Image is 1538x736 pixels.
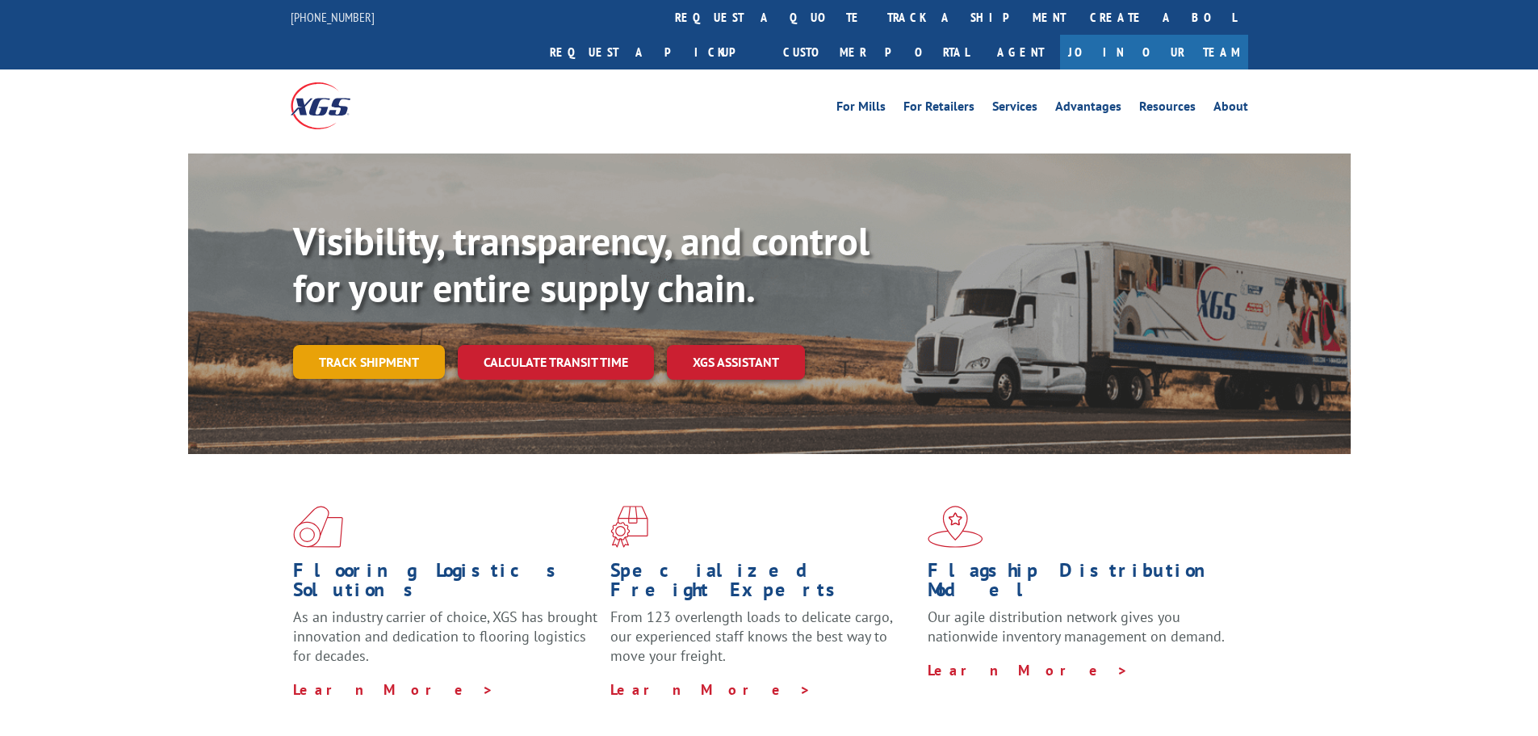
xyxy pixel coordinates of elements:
[610,506,648,548] img: xgs-icon-focused-on-flooring-red
[667,345,805,380] a: XGS ASSISTANT
[610,680,811,699] a: Learn More >
[291,9,375,25] a: [PHONE_NUMBER]
[1139,100,1196,118] a: Resources
[928,506,983,548] img: xgs-icon-flagship-distribution-model-red
[928,661,1129,679] a: Learn More >
[293,216,870,313] b: Visibility, transparency, and control for your entire supply chain.
[293,608,597,665] span: As an industry carrier of choice, XGS has brought innovation and dedication to flooring logistics...
[928,561,1233,608] h1: Flagship Distribution Model
[293,506,343,548] img: xgs-icon-total-supply-chain-intelligence-red
[610,561,916,608] h1: Specialized Freight Experts
[1060,35,1248,69] a: Join Our Team
[538,35,771,69] a: Request a pickup
[1055,100,1121,118] a: Advantages
[293,561,598,608] h1: Flooring Logistics Solutions
[992,100,1037,118] a: Services
[928,608,1225,646] span: Our agile distribution network gives you nationwide inventory management on demand.
[458,345,654,380] a: Calculate transit time
[981,35,1060,69] a: Agent
[836,100,886,118] a: For Mills
[293,345,445,379] a: Track shipment
[903,100,974,118] a: For Retailers
[293,680,494,699] a: Learn More >
[1213,100,1248,118] a: About
[610,608,916,679] p: From 123 overlength loads to delicate cargo, our experienced staff knows the best way to move you...
[771,35,981,69] a: Customer Portal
